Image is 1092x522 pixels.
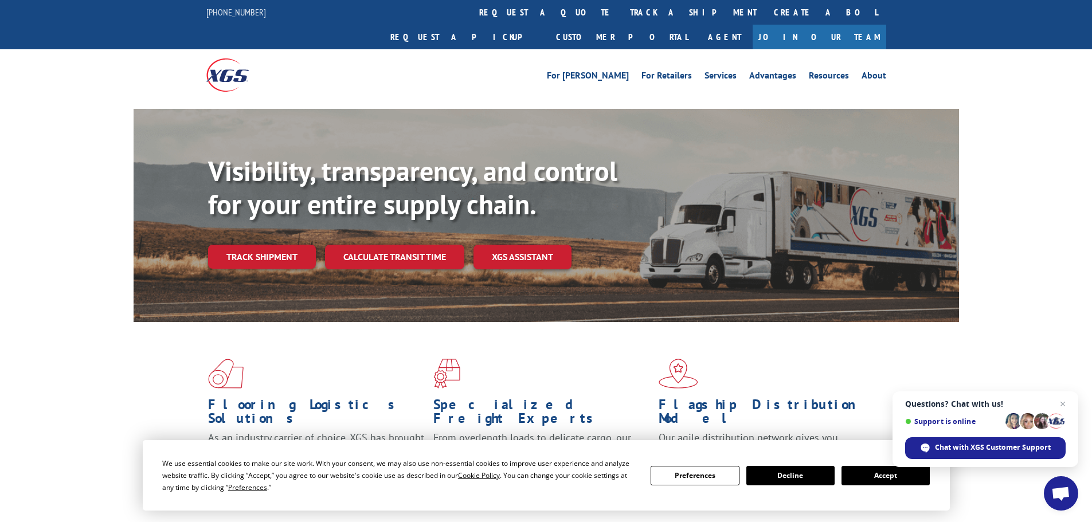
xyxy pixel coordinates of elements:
a: Calculate transit time [325,245,464,269]
span: As an industry carrier of choice, XGS has brought innovation and dedication to flooring logistics... [208,431,424,472]
a: For Retailers [641,71,692,84]
span: Questions? Chat with us! [905,399,1066,409]
img: xgs-icon-focused-on-flooring-red [433,359,460,388]
div: We use essential cookies to make our site work. With your consent, we may also use non-essential ... [162,457,637,493]
a: Resources [809,71,849,84]
a: Agent [696,25,753,49]
span: Close chat [1056,397,1070,411]
a: Track shipment [208,245,316,269]
h1: Specialized Freight Experts [433,398,650,431]
h1: Flagship Distribution Model [659,398,875,431]
a: Request a pickup [382,25,547,49]
div: Chat with XGS Customer Support [905,437,1066,459]
div: Open chat [1044,476,1078,511]
span: Chat with XGS Customer Support [935,442,1051,453]
span: Support is online [905,417,1001,426]
button: Accept [841,466,930,485]
h1: Flooring Logistics Solutions [208,398,425,431]
img: xgs-icon-total-supply-chain-intelligence-red [208,359,244,388]
a: XGS ASSISTANT [473,245,572,269]
button: Preferences [651,466,739,485]
button: Decline [746,466,835,485]
span: Cookie Policy [458,470,500,480]
span: Our agile distribution network gives you nationwide inventory management on demand. [659,431,870,458]
a: Advantages [749,71,796,84]
a: Join Our Team [753,25,886,49]
a: Customer Portal [547,25,696,49]
a: [PHONE_NUMBER] [206,6,266,18]
img: xgs-icon-flagship-distribution-model-red [659,359,698,388]
div: Cookie Consent Prompt [143,440,950,511]
a: About [862,71,886,84]
a: For [PERSON_NAME] [547,71,629,84]
p: From overlength loads to delicate cargo, our experienced staff knows the best way to move your fr... [433,431,650,482]
a: Services [704,71,737,84]
span: Preferences [228,482,267,492]
b: Visibility, transparency, and control for your entire supply chain. [208,153,617,222]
